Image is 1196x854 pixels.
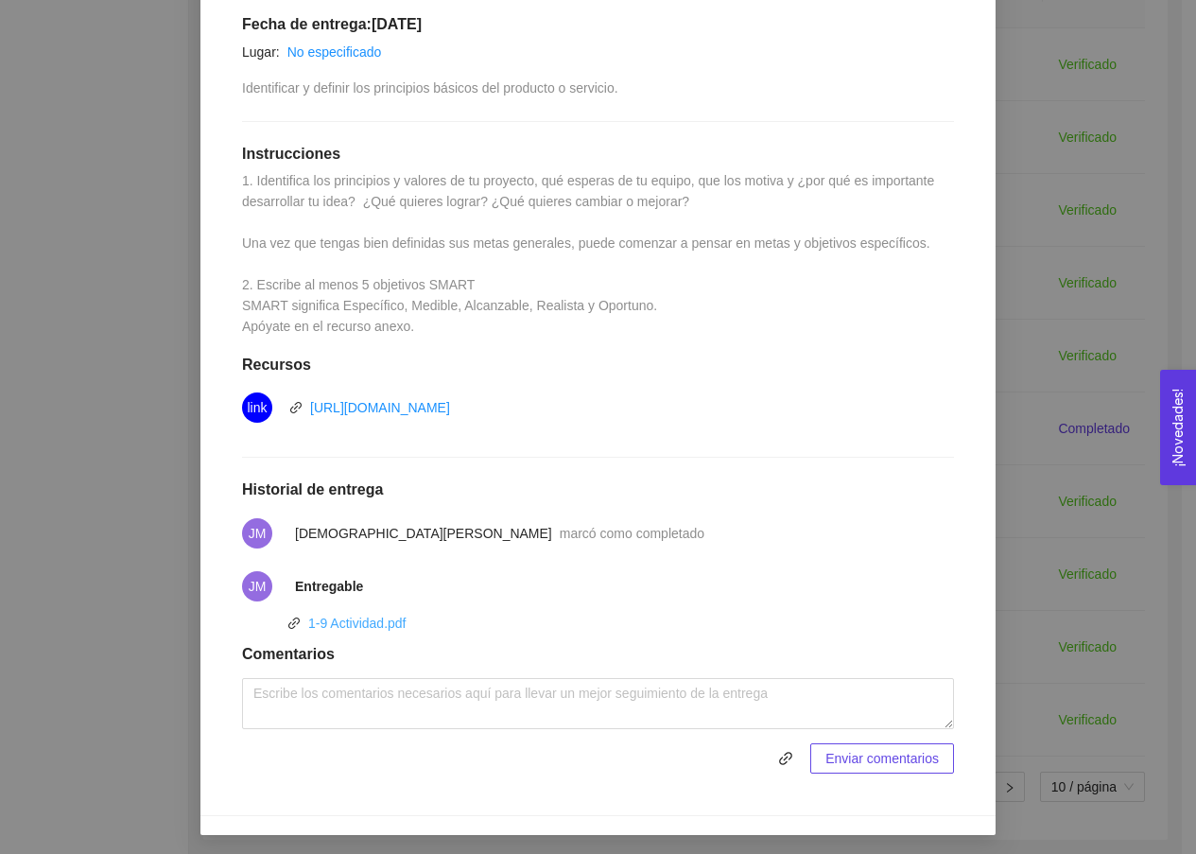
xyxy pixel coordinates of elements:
[242,80,618,96] span: Identificar y definir los principios básicos del producto o servicio.
[295,579,363,594] strong: Entregable
[287,44,382,60] a: No especificado
[295,526,552,541] span: [DEMOGRAPHIC_DATA][PERSON_NAME]
[560,526,704,541] span: marcó como completado
[287,617,301,630] span: link
[825,748,939,769] span: Enviar comentarios
[810,743,954,774] button: Enviar comentarios
[771,751,801,766] span: link
[1160,370,1196,485] button: Open Feedback Widget
[249,518,267,549] span: JM
[247,392,267,423] span: link
[242,645,954,664] h1: Comentarios
[242,15,954,34] h1: Fecha de entrega: [DATE]
[242,356,954,375] h1: Recursos
[289,401,303,414] span: link
[242,42,280,62] article: Lugar:
[308,616,407,631] a: 1-9 Actividad.pdf
[771,751,800,766] span: link
[242,480,954,499] h1: Historial de entrega
[771,743,801,774] button: link
[249,571,267,601] span: JM
[242,145,954,164] h1: Instrucciones
[310,400,450,415] a: [URL][DOMAIN_NAME]
[242,173,938,334] span: 1. Identifica los principios y valores de tu proyecto, qué esperas de tu equipo, que los motiva y...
